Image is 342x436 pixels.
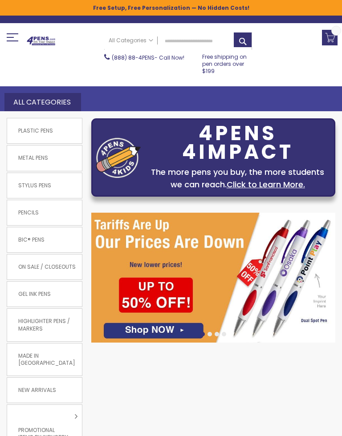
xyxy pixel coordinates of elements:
a: Bic® pens [7,227,82,252]
div: All Categories [4,93,81,112]
img: 4Pens Custom Pens and Promotional Products [27,36,55,45]
span: Bic® pens [14,232,49,248]
span: On Sale / Closeouts [14,259,80,275]
span: - Call Now! [112,54,184,61]
a: (888) 88-4PENS [112,54,155,61]
span: Made in [GEOGRAPHIC_DATA] [14,348,82,371]
a: Metal Pens [7,145,82,170]
a: Gel Ink Pens [7,282,82,307]
a: Highlighter Pens / Markers [7,309,82,341]
a: On Sale / Closeouts [7,254,82,279]
span: All Categories [109,37,153,44]
div: 4PENS 4IMPACT [145,124,331,161]
a: Click to Learn More. [227,179,305,190]
span: Pencils [14,205,43,221]
a: Made in [GEOGRAPHIC_DATA] [7,343,82,375]
span: Gel Ink Pens [14,286,55,302]
img: four_pen_logo.png [96,137,141,178]
span: Metal Pens [14,150,53,166]
a: New Arrivals [7,378,82,403]
span: New Arrivals [14,382,61,398]
a: All Categories [104,32,158,49]
div: The more pens you buy, the more students we can reach. [145,166,331,191]
span: Stylus Pens [14,178,56,194]
a: Pencils [7,200,82,225]
a: Stylus Pens [7,173,82,198]
img: /cheap-promotional-products.html [91,213,336,343]
span: Highlighter Pens / Markers [14,313,82,336]
a: Plastic Pens [7,118,82,143]
span: Plastic Pens [14,123,57,139]
div: Free shipping on pen orders over $199 [202,50,252,75]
